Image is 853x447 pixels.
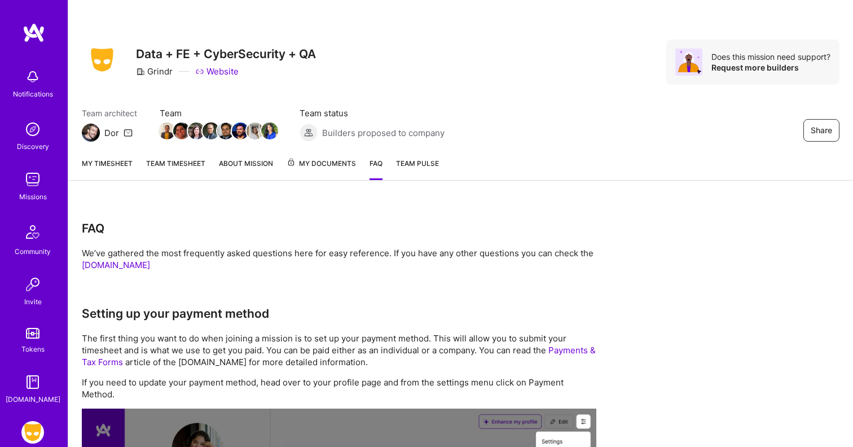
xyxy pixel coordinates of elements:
[711,62,830,73] div: Request more builders
[82,306,596,321] h3: Setting up your payment method
[19,191,47,203] div: Missions
[287,157,356,170] span: My Documents
[160,107,277,119] span: Team
[24,296,42,308] div: Invite
[19,218,46,246] img: Community
[82,345,596,367] a: Payments & Tax Forms
[82,124,100,142] img: Team Architect
[21,65,44,88] img: bell
[6,393,60,405] div: [DOMAIN_NAME]
[104,127,119,139] div: Dor
[218,121,233,141] a: Team Member Avatar
[21,371,44,393] img: guide book
[803,119,839,142] button: Share
[233,121,248,141] a: Team Member Avatar
[711,51,830,62] div: Does this mission need support?
[21,421,44,444] img: Grindr: Data + FE + CyberSecurity + QA
[23,23,45,43] img: logo
[261,122,278,139] img: Team Member Avatar
[136,67,145,76] i: icon CompanyGray
[136,65,173,77] div: Grindr
[396,159,439,168] span: Team Pulse
[82,45,122,75] img: Company Logo
[287,157,356,180] a: My Documents
[811,125,832,136] span: Share
[203,122,219,139] img: Team Member Avatar
[160,121,174,141] a: Team Member Avatar
[82,332,596,368] p: The first thing you want to do when joining a mission is to set up your payment method. This will...
[300,107,445,119] span: Team status
[13,88,53,100] div: Notifications
[21,118,44,141] img: discovery
[82,157,133,180] a: My timesheet
[232,122,249,139] img: Team Member Avatar
[82,247,596,271] p: We’ve gathered the most frequently asked questions here for easy reference. If you have any other...
[26,328,39,339] img: tokens
[322,127,445,139] span: Builders proposed to company
[247,122,263,139] img: Team Member Avatar
[21,273,44,296] img: Invite
[300,124,318,142] img: Builders proposed to company
[159,122,175,139] img: Team Member Avatar
[136,47,316,61] h3: Data + FE + CyberSecurity + QA
[124,128,133,137] i: icon Mail
[82,260,150,270] a: [DOMAIN_NAME]
[396,157,439,180] a: Team Pulse
[204,121,218,141] a: Team Member Avatar
[21,168,44,191] img: teamwork
[146,157,205,180] a: Team timesheet
[82,376,596,400] p: If you need to update your payment method, head over to your profile page and from the settings m...
[17,141,49,152] div: Discovery
[189,121,204,141] a: Team Member Avatar
[82,221,596,235] h3: FAQ
[262,121,277,141] a: Team Member Avatar
[188,122,205,139] img: Team Member Avatar
[173,122,190,139] img: Team Member Avatar
[675,49,702,76] img: Avatar
[19,421,47,444] a: Grindr: Data + FE + CyberSecurity + QA
[195,65,239,77] a: Website
[219,157,273,180] a: About Mission
[370,157,382,180] a: FAQ
[174,121,189,141] a: Team Member Avatar
[82,107,137,119] span: Team architect
[15,246,51,257] div: Community
[248,121,262,141] a: Team Member Avatar
[21,343,45,355] div: Tokens
[217,122,234,139] img: Team Member Avatar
